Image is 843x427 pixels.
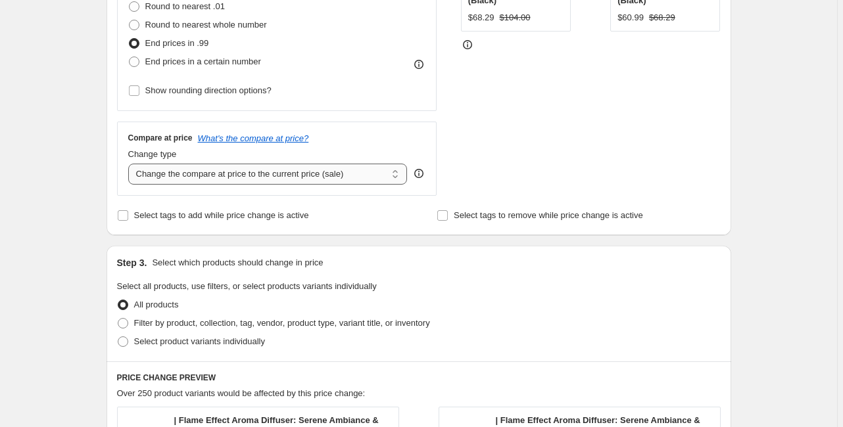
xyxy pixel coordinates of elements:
h3: Compare at price [128,133,193,143]
span: Over 250 product variants would be affected by this price change: [117,388,366,398]
span: Round to nearest whole number [145,20,267,30]
span: All products [134,300,179,309]
div: help [412,167,425,180]
span: Select product variants individually [134,336,265,346]
span: Change type [128,149,177,159]
span: Round to nearest .01 [145,1,225,11]
div: $60.99 [617,11,644,24]
span: End prices in .99 [145,38,209,48]
h2: Step 3. [117,256,147,269]
strike: $104.00 [500,11,531,24]
h6: PRICE CHANGE PREVIEW [117,372,721,383]
span: End prices in a certain number [145,56,261,66]
button: What's the compare at price? [198,133,309,143]
p: Select which products should change in price [152,256,323,269]
div: $68.29 [468,11,494,24]
span: Select tags to remove while price change is active [454,210,643,220]
span: Select tags to add while price change is active [134,210,309,220]
span: Filter by product, collection, tag, vendor, product type, variant title, or inventory [134,318,430,328]
span: Show rounding direction options? [145,85,272,95]
strike: $68.29 [649,11,675,24]
span: Select all products, use filters, or select products variants individually [117,281,377,291]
